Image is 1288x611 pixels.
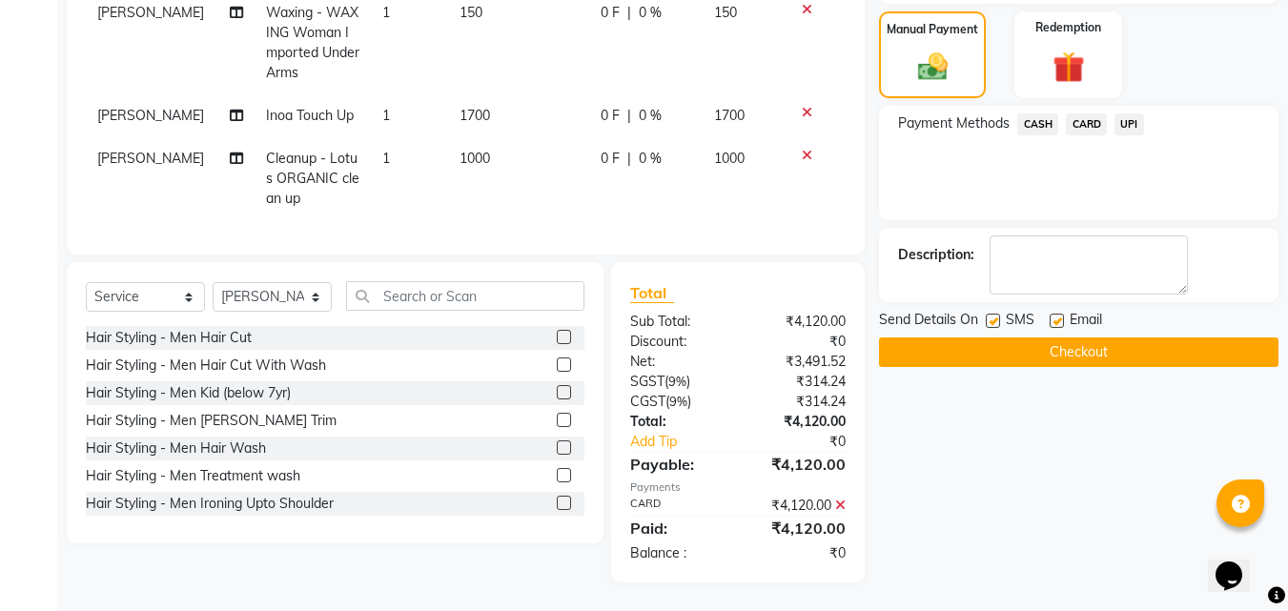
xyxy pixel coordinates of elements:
div: Balance : [616,543,738,563]
div: Hair Styling - Men Ironing Upto Shoulder [86,494,334,514]
span: Waxing - WAXING Woman Imported Under Arms [266,4,359,81]
div: ( ) [616,392,738,412]
span: Cleanup - Lotus ORGANIC clean up [266,150,359,207]
input: Search or Scan [346,281,584,311]
span: Email [1070,310,1102,334]
div: Paid: [616,517,738,540]
div: ₹4,120.00 [738,412,860,432]
div: Payments [630,479,846,496]
span: 0 F [601,3,620,23]
span: 0 % [639,3,662,23]
span: SGST [630,373,664,390]
img: _gift.svg [1043,48,1094,87]
div: ₹314.24 [738,372,860,392]
span: SMS [1006,310,1034,334]
div: ₹314.24 [738,392,860,412]
span: 150 [714,4,737,21]
div: Hair Styling - Men Hair Cut With Wash [86,356,326,376]
div: Hair Styling - Men [PERSON_NAME] Trim [86,411,337,431]
div: ₹0 [759,432,861,452]
span: 150 [460,4,482,21]
div: ₹0 [738,543,860,563]
span: 1700 [460,107,490,124]
div: ( ) [616,372,738,392]
span: 9% [669,394,687,409]
div: Hair Styling - Men Hair Cut [86,328,252,348]
div: Description: [898,245,974,265]
span: Inoa Touch Up [266,107,354,124]
span: [PERSON_NAME] [97,4,204,21]
div: CARD [616,496,738,516]
span: 1 [382,150,390,167]
span: 1700 [714,107,745,124]
div: Hair Styling - Men Treatment wash [86,466,300,486]
span: [PERSON_NAME] [97,107,204,124]
span: 1 [382,107,390,124]
label: Manual Payment [887,21,978,38]
div: ₹4,120.00 [738,517,860,540]
iframe: chat widget [1208,535,1269,592]
div: Total: [616,412,738,432]
div: ₹4,120.00 [738,312,860,332]
div: Sub Total: [616,312,738,332]
div: ₹4,120.00 [738,496,860,516]
div: Payable: [616,453,738,476]
span: Send Details On [879,310,978,334]
span: 1000 [714,150,745,167]
button: Checkout [879,337,1278,367]
div: ₹4,120.00 [738,453,860,476]
span: [PERSON_NAME] [97,150,204,167]
div: Hair Styling - Men Kid (below 7yr) [86,383,291,403]
span: CASH [1017,113,1058,135]
span: CARD [1066,113,1107,135]
label: Redemption [1035,19,1101,36]
span: | [627,106,631,126]
div: Discount: [616,332,738,352]
span: 0 % [639,149,662,169]
div: ₹3,491.52 [738,352,860,372]
span: Total [630,283,674,303]
span: | [627,3,631,23]
span: 0 F [601,106,620,126]
span: 0 % [639,106,662,126]
span: 1000 [460,150,490,167]
span: 1 [382,4,390,21]
span: 9% [668,374,686,389]
span: 0 F [601,149,620,169]
div: Hair Styling - Men Hair Wash [86,438,266,458]
span: Payment Methods [898,113,1010,133]
a: Add Tip [616,432,758,452]
span: | [627,149,631,169]
span: CGST [630,393,665,410]
div: Net: [616,352,738,372]
span: UPI [1114,113,1144,135]
div: ₹0 [738,332,860,352]
img: _cash.svg [909,50,957,84]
